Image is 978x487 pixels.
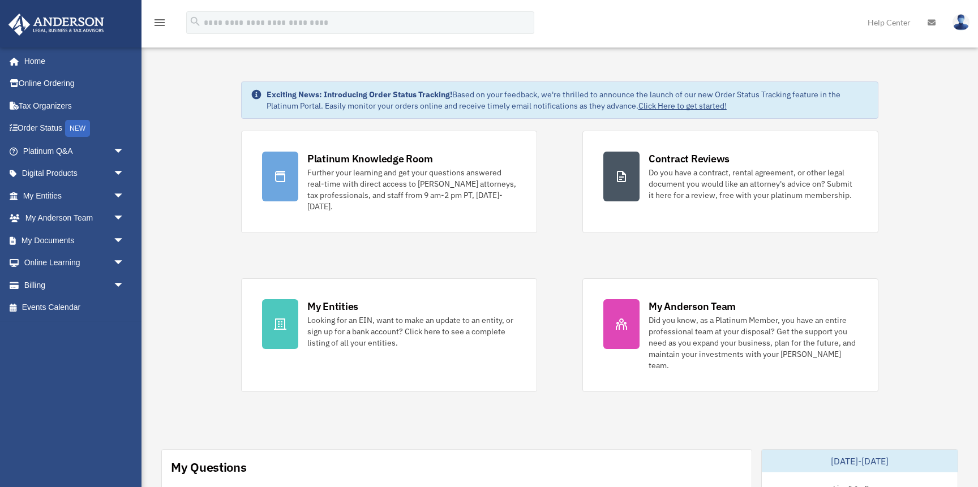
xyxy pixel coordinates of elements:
img: Anderson Advisors Platinum Portal [5,14,108,36]
a: Tax Organizers [8,94,141,117]
a: Billingarrow_drop_down [8,274,141,296]
strong: Exciting News: Introducing Order Status Tracking! [267,89,452,100]
a: My Entities Looking for an EIN, want to make an update to an entity, or sign up for a bank accoun... [241,278,537,392]
div: My Anderson Team [649,299,736,313]
span: arrow_drop_down [113,162,136,186]
div: Platinum Knowledge Room [307,152,433,166]
a: Order StatusNEW [8,117,141,140]
a: Platinum Q&Aarrow_drop_down [8,140,141,162]
a: Events Calendar [8,296,141,319]
div: [DATE]-[DATE] [762,450,958,472]
a: My Anderson Team Did you know, as a Platinum Member, you have an entire professional team at your... [582,278,878,392]
a: My Entitiesarrow_drop_down [8,184,141,207]
a: menu [153,20,166,29]
img: User Pic [953,14,970,31]
span: arrow_drop_down [113,207,136,230]
span: arrow_drop_down [113,274,136,297]
a: Platinum Knowledge Room Further your learning and get your questions answered real-time with dire... [241,131,537,233]
div: Further your learning and get your questions answered real-time with direct access to [PERSON_NAM... [307,167,516,212]
span: arrow_drop_down [113,184,136,208]
a: Online Learningarrow_drop_down [8,252,141,274]
i: menu [153,16,166,29]
a: Digital Productsarrow_drop_down [8,162,141,185]
span: arrow_drop_down [113,252,136,275]
a: My Documentsarrow_drop_down [8,229,141,252]
a: Contract Reviews Do you have a contract, rental agreement, or other legal document you would like... [582,131,878,233]
div: Looking for an EIN, want to make an update to an entity, or sign up for a bank account? Click her... [307,314,516,348]
div: Based on your feedback, we're thrilled to announce the launch of our new Order Status Tracking fe... [267,89,869,111]
div: NEW [65,120,90,137]
a: Home [8,50,136,72]
div: My Questions [171,459,247,476]
a: Click Here to get started! [638,101,727,111]
a: My Anderson Teamarrow_drop_down [8,207,141,230]
div: My Entities [307,299,358,313]
span: arrow_drop_down [113,140,136,163]
div: Do you have a contract, rental agreement, or other legal document you would like an attorney's ad... [649,167,857,201]
a: Online Ordering [8,72,141,95]
i: search [189,15,201,28]
div: Contract Reviews [649,152,730,166]
div: Did you know, as a Platinum Member, you have an entire professional team at your disposal? Get th... [649,314,857,371]
span: arrow_drop_down [113,229,136,252]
